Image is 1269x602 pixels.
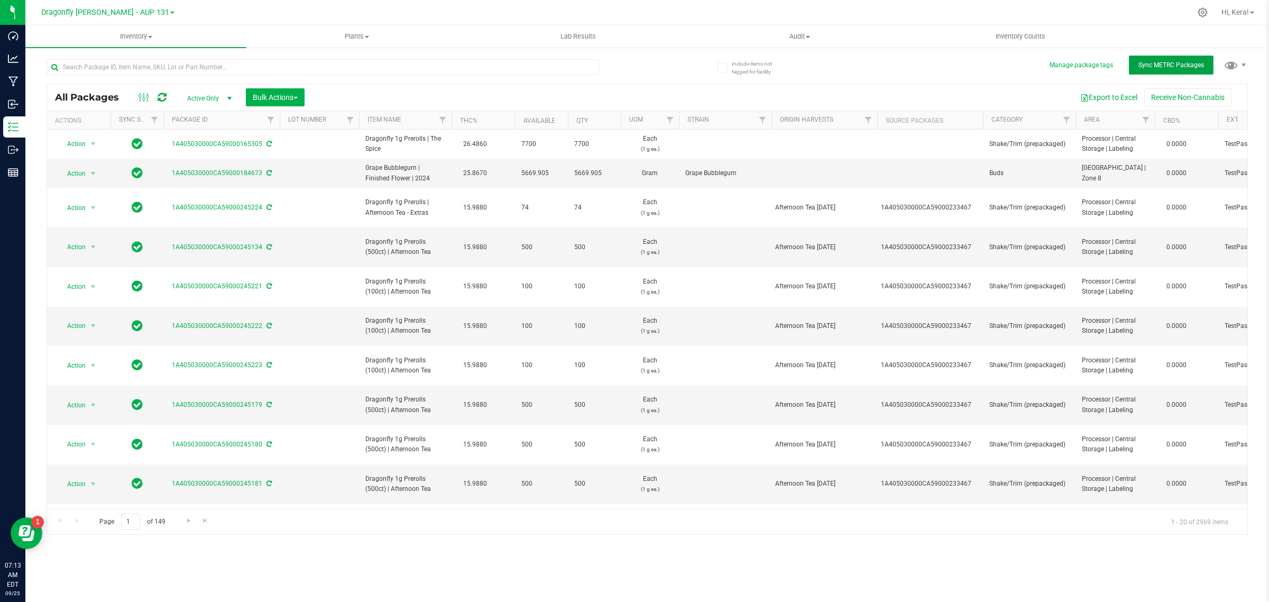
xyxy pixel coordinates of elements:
div: Value 1: 1A405030000CA59000233467 [881,321,980,331]
span: Processor | Central Storage | Labeling [1082,134,1148,154]
span: In Sync [132,358,143,372]
span: Shake/Trim (prepackaged) [989,400,1069,410]
span: 74 [574,203,614,213]
span: Shake/Trim (prepackaged) [989,203,1069,213]
inline-svg: Outbound [8,144,19,155]
span: Action [58,136,86,151]
span: Sync from Compliance System [265,169,272,177]
a: Filter [754,111,771,129]
div: Value 1: Afternoon Tea 2024.10.01 [775,281,874,291]
span: Each [627,474,673,494]
span: select [87,200,100,215]
div: Value 1: 1A405030000CA59000233467 [881,479,980,489]
a: Filter [434,111,452,129]
span: Sync from Compliance System [265,140,272,148]
p: (1 g ea.) [627,247,673,257]
span: Shake/Trim (prepackaged) [989,440,1069,450]
a: Origin Harvests [780,116,833,123]
span: 15.9880 [458,437,492,452]
span: Lab Results [546,32,610,41]
span: 100 [521,360,562,370]
button: Export to Excel [1073,88,1144,106]
span: Gram [627,168,673,178]
a: 1A405030000CA59000245223 [172,361,262,369]
iframe: Resource center unread badge [31,516,44,528]
span: Each [627,197,673,217]
span: Shake/Trim (prepackaged) [989,139,1069,149]
a: Qty [576,117,588,124]
div: Value 1: Afternoon Tea 2024.10.01 [775,203,874,213]
a: Lot Number [288,116,326,123]
span: Dragonfly 1g Prerolls | Afternoon Tea - Extras [365,197,445,217]
span: select [87,358,100,373]
a: 1A405030000CA59000184673 [172,169,262,177]
a: Item Name [367,116,401,123]
span: Hi, Kera! [1221,8,1249,16]
p: (1 g ea.) [627,287,673,297]
span: Action [58,240,86,254]
span: Each [627,134,673,154]
div: Value 1: Afternoon Tea 2024.10.01 [775,400,874,410]
span: Include items not tagged for facility [732,60,785,76]
span: 7700 [521,139,562,149]
span: select [87,477,100,491]
span: select [87,240,100,254]
span: Processor | Central Storage | Labeling [1082,395,1148,415]
a: Filter [146,111,163,129]
a: Go to the last page [198,514,213,528]
span: Plants [247,32,467,41]
span: Shake/Trim (prepackaged) [989,360,1069,370]
span: Dragonfly 1g Prerolls (500ct) | Afternoon Tea [365,237,445,257]
p: (1 g ea.) [627,366,673,376]
span: 100 [574,321,614,331]
span: 5669.905 [521,168,562,178]
span: Dragonfly 1g Prerolls (500ct) | Afternoon Tea [365,395,445,415]
span: 0.0000 [1161,136,1192,152]
span: 0.0000 [1161,358,1192,373]
span: Action [58,166,86,181]
a: Inventory Counts [910,25,1131,48]
span: Processor | Central Storage | Labeling [1082,434,1148,454]
span: 0.0000 [1161,240,1192,255]
span: Action [58,398,86,413]
span: In Sync [132,397,143,412]
span: Shake/Trim (prepackaged) [989,479,1069,489]
span: In Sync [132,166,143,180]
div: Value 1: 1A405030000CA59000233467 [881,440,980,450]
span: Sync from Compliance System [265,480,272,487]
div: Value 1: Afternoon Tea 2024.10.01 [775,440,874,450]
span: Shake/Trim (prepackaged) [989,242,1069,252]
span: In Sync [132,240,143,254]
span: select [87,437,100,452]
span: Processor | Central Storage | Labeling [1082,237,1148,257]
p: (1 g ea.) [627,444,673,454]
span: Each [627,355,673,376]
inline-svg: Dashboard [8,31,19,41]
span: 0.0000 [1161,397,1192,413]
span: Inventory Counts [981,32,1060,41]
span: 500 [521,440,562,450]
a: 1A405030000CA59000245181 [172,480,262,487]
p: (1 g ea.) [627,144,673,154]
a: 1A405030000CA59000245134 [172,243,262,251]
div: Value 1: Afternoon Tea 2024.10.01 [775,360,874,370]
div: Value 1: 1A405030000CA59000233467 [881,281,980,291]
span: In Sync [132,318,143,333]
span: Sync METRC Packages [1138,61,1204,69]
span: Sync from Compliance System [265,243,272,251]
span: Inventory [25,32,246,41]
span: 5669.905 [574,168,614,178]
span: 15.9880 [458,358,492,373]
input: 1 [121,514,140,530]
div: Value 1: 1A405030000CA59000233467 [881,203,980,213]
span: 500 [574,242,614,252]
span: Sync from Compliance System [265,322,272,330]
span: Each [627,434,673,454]
span: Each [627,237,673,257]
span: 15.9880 [458,200,492,215]
span: Dragonfly 1g Prerolls (500ct) | Afternoon Tea [365,474,445,494]
div: Actions [55,117,106,124]
span: Grape Bubblegum [685,168,765,178]
span: In Sync [132,200,143,215]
